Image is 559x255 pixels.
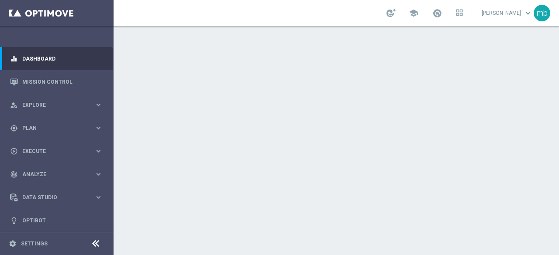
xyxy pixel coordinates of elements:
button: play_circle_outline Execute keyboard_arrow_right [10,148,103,155]
i: keyboard_arrow_right [94,193,103,201]
i: gps_fixed [10,124,18,132]
a: Optibot [22,209,103,232]
span: Analyze [22,172,94,177]
a: Dashboard [22,47,103,70]
div: Execute [10,147,94,155]
div: Data Studio [10,194,94,201]
span: Execute [22,149,94,154]
i: settings [9,240,17,248]
span: Data Studio [22,195,94,200]
div: Plan [10,124,94,132]
div: mb [534,5,550,21]
a: Settings [21,241,48,246]
a: Mission Control [22,70,103,93]
i: keyboard_arrow_right [94,147,103,155]
button: Mission Control [10,78,103,85]
span: keyboard_arrow_down [523,8,533,18]
button: gps_fixed Plan keyboard_arrow_right [10,125,103,132]
i: equalizer [10,55,18,63]
div: Mission Control [10,70,103,93]
span: Explore [22,102,94,108]
i: keyboard_arrow_right [94,170,103,178]
i: play_circle_outline [10,147,18,155]
i: lightbulb [10,217,18,224]
button: track_changes Analyze keyboard_arrow_right [10,171,103,178]
i: keyboard_arrow_right [94,101,103,109]
div: Optibot [10,209,103,232]
i: keyboard_arrow_right [94,124,103,132]
a: [PERSON_NAME]keyboard_arrow_down [481,7,534,20]
button: Data Studio keyboard_arrow_right [10,194,103,201]
i: track_changes [10,170,18,178]
button: person_search Explore keyboard_arrow_right [10,102,103,109]
button: equalizer Dashboard [10,55,103,62]
span: Plan [22,126,94,131]
div: Dashboard [10,47,103,70]
div: Analyze [10,170,94,178]
button: lightbulb Optibot [10,217,103,224]
i: person_search [10,101,18,109]
div: Explore [10,101,94,109]
span: school [409,8,418,18]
